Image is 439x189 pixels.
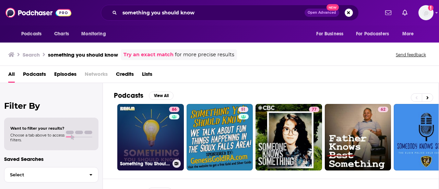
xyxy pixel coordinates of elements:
[123,51,174,59] a: Try an exact match
[48,51,118,58] h3: something you should know
[241,106,246,113] span: 51
[378,107,388,112] a: 62
[10,126,64,131] span: Want to filter your results?
[308,11,336,14] span: Open Advanced
[76,27,115,40] button: open menu
[16,27,50,40] button: open menu
[398,27,423,40] button: open menu
[5,6,71,19] img: Podchaser - Follow, Share and Rate Podcasts
[4,156,98,162] p: Saved Searches
[101,5,359,21] div: Search podcasts, credits, & more...
[54,69,76,83] a: Episodes
[10,133,64,142] span: Choose a tab above to access filters.
[309,107,319,112] a: 77
[114,91,174,100] a: PodcastsView All
[316,29,343,39] span: For Business
[85,69,108,83] span: Networks
[311,27,352,40] button: open menu
[327,4,339,11] span: New
[172,106,177,113] span: 86
[120,7,305,18] input: Search podcasts, credits, & more...
[381,106,385,113] span: 62
[305,9,339,17] button: Open AdvancedNew
[187,104,253,170] a: 51
[4,173,84,177] span: Select
[81,29,106,39] span: Monitoring
[23,51,40,58] h3: Search
[352,27,399,40] button: open menu
[120,161,170,167] h3: Something You Should Know
[142,69,152,83] a: Lists
[382,7,394,19] a: Show notifications dropdown
[169,107,179,112] a: 86
[418,5,434,20] button: Show profile menu
[50,27,73,40] a: Charts
[23,69,46,83] a: Podcasts
[238,107,248,112] a: 51
[54,29,69,39] span: Charts
[418,5,434,20] span: Logged in as lilifeinberg
[4,167,98,182] button: Select
[256,104,322,170] a: 77
[149,92,174,100] button: View All
[394,52,428,58] button: Send feedback
[4,101,98,111] h2: Filter By
[114,91,143,100] h2: Podcasts
[312,106,317,113] span: 77
[400,7,410,19] a: Show notifications dropdown
[402,29,414,39] span: More
[116,69,134,83] a: Credits
[21,29,41,39] span: Podcasts
[418,5,434,20] img: User Profile
[8,69,15,83] a: All
[117,104,184,170] a: 86Something You Should Know
[325,104,391,170] a: 62
[428,5,434,11] svg: Add a profile image
[175,51,234,59] span: for more precise results
[356,29,389,39] span: For Podcasters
